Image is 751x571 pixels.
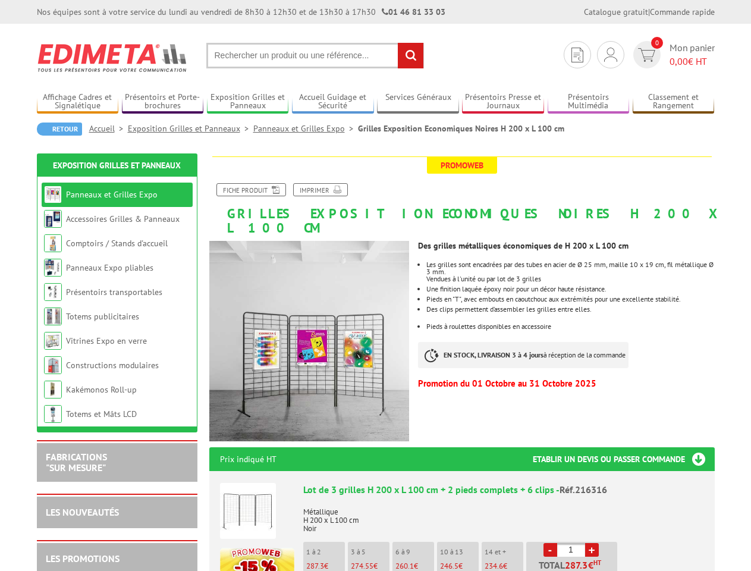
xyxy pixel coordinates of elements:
span: 260.1 [395,561,414,571]
li: Pieds à roulettes disponibles en accessoire [426,323,714,330]
img: grilles_exposition_economiques_216316_216306_216016_216116.jpg [209,241,410,441]
img: Edimeta [37,36,188,80]
span: 287.3 [306,561,324,571]
img: Panneaux et Grilles Expo [44,186,62,203]
div: | [584,6,715,18]
a: devis rapide 0 Mon panier 0,00€ HT [630,41,715,68]
span: Mon panier [670,41,715,68]
a: Retour [37,123,82,136]
div: Lot de 3 grilles H 200 x L 100 cm + 2 pieds complets + 6 clips - [303,483,704,497]
a: Accueil Guidage et Sécurité [292,92,374,112]
p: Métallique H 200 x L 100 cm Noir [303,500,704,533]
img: Accessoires Grilles & Panneaux [44,210,62,228]
span: € [588,560,593,570]
a: Accessoires Grilles & Panneaux [66,214,180,224]
p: € [395,562,434,570]
span: 287.3 [565,560,588,570]
a: Affichage Cadres et Signalétique [37,92,119,112]
p: 6 à 9 [395,548,434,556]
p: € [351,562,389,570]
span: 246.5 [440,561,458,571]
strong: 01 46 81 33 03 [382,7,445,17]
img: Constructions modulaires [44,356,62,374]
a: LES NOUVEAUTÉS [46,506,119,518]
a: LES PROMOTIONS [46,553,120,564]
a: Vitrines Expo en verre [66,335,147,346]
a: FABRICATIONS"Sur Mesure" [46,451,107,473]
input: rechercher [398,43,423,68]
img: Totems et Mâts LCD [44,405,62,423]
img: Kakémonos Roll-up [44,381,62,399]
a: Exposition Grilles et Panneaux [207,92,289,112]
span: Réf.216316 [560,484,607,495]
h3: Etablir un devis ou passer commande [533,447,715,471]
li: Grilles Exposition Economiques Noires H 200 x L 100 cm [358,123,564,134]
p: Prix indiqué HT [220,447,276,471]
a: - [543,543,557,557]
span: Promoweb [427,157,497,174]
li: Pieds en "T", avec embouts en caoutchouc aux extrémités pour une excellente stabilité. [426,296,714,303]
a: Présentoirs Presse et Journaux [462,92,544,112]
a: Fiche produit [216,183,286,196]
p: € [440,562,479,570]
a: Panneaux et Grilles Expo [66,189,158,200]
a: Totems et Mâts LCD [66,409,137,419]
a: Totems publicitaires [66,311,139,322]
input: Rechercher un produit ou une référence... [206,43,424,68]
p: 14 et + [485,548,523,556]
a: Exposition Grilles et Panneaux [128,123,253,134]
p: 10 à 13 [440,548,479,556]
a: Exposition Grilles et Panneaux [53,160,181,171]
img: Comptoirs / Stands d'accueil [44,234,62,252]
img: Présentoirs transportables [44,283,62,301]
a: Présentoirs et Porte-brochures [122,92,204,112]
span: 274.55 [351,561,373,571]
img: Panneaux Expo pliables [44,259,62,277]
a: Panneaux et Grilles Expo [253,123,358,134]
img: Vitrines Expo en verre [44,332,62,350]
a: + [585,543,599,557]
p: Les grilles sont encadrées par des tubes en acier de Ø 25 mm, maille 10 x 19 cm, fil métallique Ø... [426,261,714,275]
span: 0 [651,37,663,49]
a: Catalogue gratuit [584,7,648,17]
p: 3 à 5 [351,548,389,556]
a: Accueil [89,123,128,134]
img: Totems publicitaires [44,308,62,325]
sup: HT [593,559,601,567]
a: Comptoirs / Stands d'accueil [66,238,168,249]
strong: EN STOCK, LIVRAISON 3 à 4 jours [444,350,543,359]
a: Classement et Rangement [633,92,715,112]
p: € [485,562,523,570]
a: Commande rapide [650,7,715,17]
a: Constructions modulaires [66,360,159,371]
p: Vendues à l'unité ou par lot de 3 grilles [426,275,714,283]
a: Kakémonos Roll-up [66,384,137,395]
div: Nos équipes sont à votre service du lundi au vendredi de 8h30 à 12h30 et de 13h30 à 17h30 [37,6,445,18]
img: devis rapide [638,48,655,62]
span: 234.6 [485,561,503,571]
p: 1 à 2 [306,548,345,556]
a: Imprimer [293,183,348,196]
a: Panneaux Expo pliables [66,262,153,273]
a: Présentoirs transportables [66,287,162,297]
img: Lot de 3 grilles H 200 x L 100 cm + 2 pieds complets + 6 clips [220,483,276,539]
p: € [306,562,345,570]
img: devis rapide [571,48,583,62]
p: Promotion du 01 Octobre au 31 Octobre 2025 [418,380,714,387]
span: 0,00 [670,55,688,67]
p: Des clips permettent d’assembler les grilles entre elles. [426,306,714,313]
strong: Des grilles métalliques économiques de H 200 x L 100 cm [418,240,629,251]
a: Services Généraux [377,92,459,112]
li: Une finition laquée époxy noir pour un décor haute résistance. [426,285,714,293]
img: devis rapide [604,48,617,62]
a: Présentoirs Multimédia [548,92,630,112]
span: € HT [670,55,715,68]
p: à réception de la commande [418,342,629,368]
